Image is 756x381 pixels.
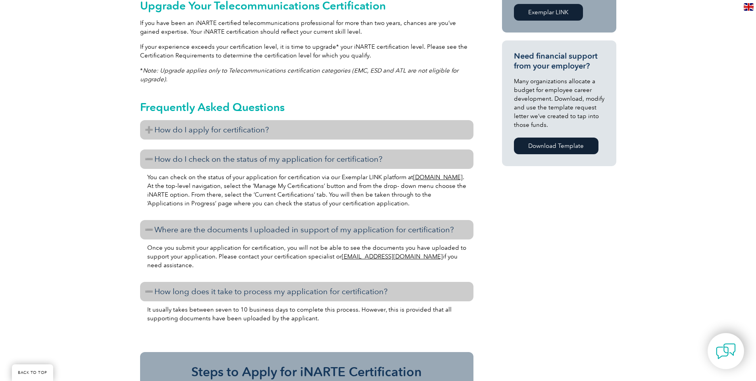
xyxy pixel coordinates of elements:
h2: Frequently Asked Questions [140,101,473,113]
img: contact-chat.png [716,341,736,361]
p: Many organizations allocate a budget for employee career development. Download, modify and use th... [514,77,604,129]
a: Download Template [514,138,598,154]
h3: How do I check on the status of my application for certification? [140,149,473,169]
a: BACK TO TOP [12,364,53,381]
h3: Where are the documents I uploaded in support of my application for certification? [140,220,473,239]
a: Exemplar LINK [514,4,583,21]
h3: Steps to Apply for iNARTE Certification [152,364,462,380]
p: It usually takes between seven to 10 business days to complete this process. However, this is pro... [147,305,466,323]
h3: How long does it take to process my application for certification? [140,282,473,301]
p: Once you submit your application for certification, you will not be able to see the documents you... [147,243,466,270]
a: [EMAIL_ADDRESS][DOMAIN_NAME] [342,253,443,260]
p: If your experience exceeds your certification level, it is time to upgrade* your iNARTE certifica... [140,42,473,60]
h3: How do I apply for certification? [140,120,473,140]
p: If you have been an iNARTE certified telecommunications professional for more than two years, cha... [140,19,473,36]
h3: Need financial support from your employer? [514,51,604,71]
p: You can check on the status of your application for certification via our Exemplar LINK platform ... [147,173,466,208]
em: Note: Upgrade applies only to Telecommunications certification categories (EMC, ESD and ATL are n... [140,67,458,83]
img: en [744,3,754,11]
a: [DOMAIN_NAME] [413,174,463,181]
